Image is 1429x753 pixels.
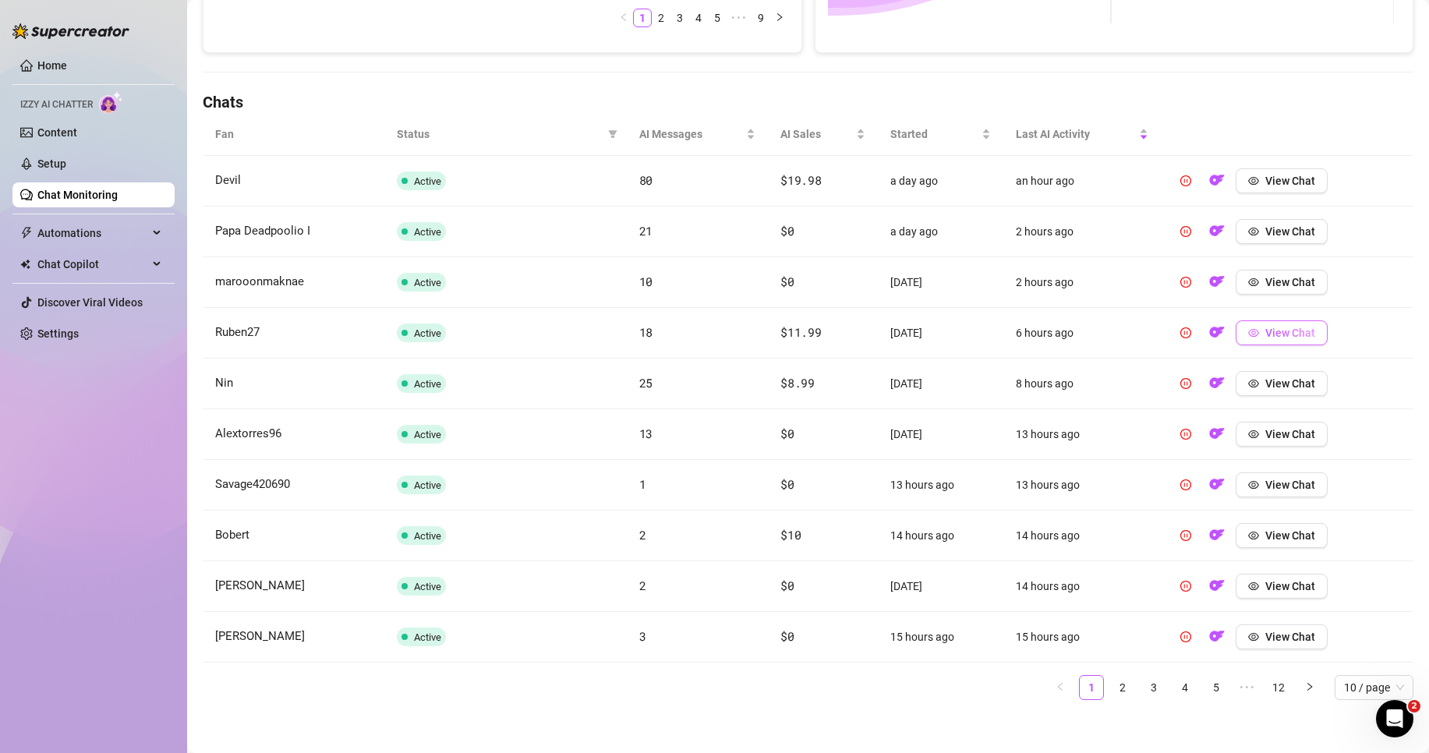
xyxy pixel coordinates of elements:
span: 80 [639,172,653,188]
span: Active [414,277,441,288]
li: Next 5 Pages [1235,675,1260,700]
button: left [1048,675,1073,700]
li: 4 [689,9,708,27]
span: right [775,12,784,22]
button: OF [1204,472,1229,497]
img: OF [1209,527,1225,543]
span: pause-circle [1180,378,1191,389]
li: Next Page [1297,675,1322,700]
span: Active [414,226,441,238]
td: 14 hours ago [878,511,1003,561]
td: a day ago [878,207,1003,257]
button: left [614,9,633,27]
span: marooonmaknae [215,274,304,288]
a: 4 [690,9,707,27]
li: 1 [1079,675,1104,700]
span: pause-circle [1180,277,1191,288]
button: OF [1204,168,1229,193]
span: Papa Deadpoolio I [215,224,310,238]
span: Nin [215,376,233,390]
span: Active [414,530,441,542]
span: filter [608,129,617,139]
span: Automations [37,221,148,246]
span: eye [1248,479,1259,490]
th: AI Sales [768,113,878,156]
li: 9 [752,9,770,27]
a: Content [37,126,77,139]
button: View Chat [1236,320,1328,345]
a: 4 [1173,676,1197,699]
button: OF [1204,219,1229,244]
img: OF [1209,274,1225,289]
img: OF [1209,578,1225,593]
a: 5 [1204,676,1228,699]
td: 15 hours ago [878,612,1003,663]
a: OF [1204,583,1229,596]
button: View Chat [1236,472,1328,497]
span: Devil [215,173,241,187]
span: [PERSON_NAME] [215,578,305,592]
span: $0 [780,578,794,593]
span: 3 [639,628,646,644]
button: View Chat [1236,219,1328,244]
a: Setup [37,157,66,170]
button: OF [1204,371,1229,396]
button: OF [1204,624,1229,649]
span: Active [414,581,441,592]
li: 5 [708,9,727,27]
h4: Chats [203,91,1413,113]
span: Savage420690 [215,477,290,491]
span: 13 [639,426,653,441]
span: $10 [780,527,801,543]
a: 3 [671,9,688,27]
span: eye [1248,631,1259,642]
span: $0 [780,628,794,644]
img: AI Chatter [99,91,123,114]
span: $0 [780,476,794,492]
span: pause-circle [1180,327,1191,338]
td: 13 hours ago [1003,460,1161,511]
span: $19.98 [780,172,821,188]
span: 2 [639,578,646,593]
a: Settings [37,327,79,340]
span: eye [1248,277,1259,288]
li: 4 [1173,675,1197,700]
a: Home [37,59,67,72]
span: Active [414,378,441,390]
button: View Chat [1236,624,1328,649]
img: Chat Copilot [20,259,30,270]
span: Alextorres96 [215,426,281,440]
iframe: Intercom live chat [1376,700,1413,737]
li: Next Page [770,9,789,27]
span: eye [1248,581,1259,592]
th: Fan [203,113,384,156]
span: pause-circle [1180,226,1191,237]
li: 2 [1110,675,1135,700]
span: $11.99 [780,324,821,340]
td: 6 hours ago [1003,308,1161,359]
a: 3 [1142,676,1165,699]
span: View Chat [1265,377,1315,390]
a: OF [1204,228,1229,241]
span: View Chat [1265,175,1315,187]
span: eye [1248,175,1259,186]
a: OF [1204,330,1229,342]
span: View Chat [1265,225,1315,238]
a: 1 [1080,676,1103,699]
a: Discover Viral Videos [37,296,143,309]
span: Started [890,125,978,143]
span: right [1305,682,1314,691]
span: Active [414,429,441,440]
a: OF [1204,178,1229,190]
span: eye [1248,530,1259,541]
a: OF [1204,634,1229,646]
span: pause-circle [1180,175,1191,186]
span: thunderbolt [20,227,33,239]
img: logo-BBDzfeDw.svg [12,23,129,39]
a: 9 [752,9,769,27]
span: left [619,12,628,22]
span: $0 [780,223,794,239]
span: 2 [1408,700,1420,712]
span: Ruben27 [215,325,260,339]
span: pause-circle [1180,530,1191,541]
